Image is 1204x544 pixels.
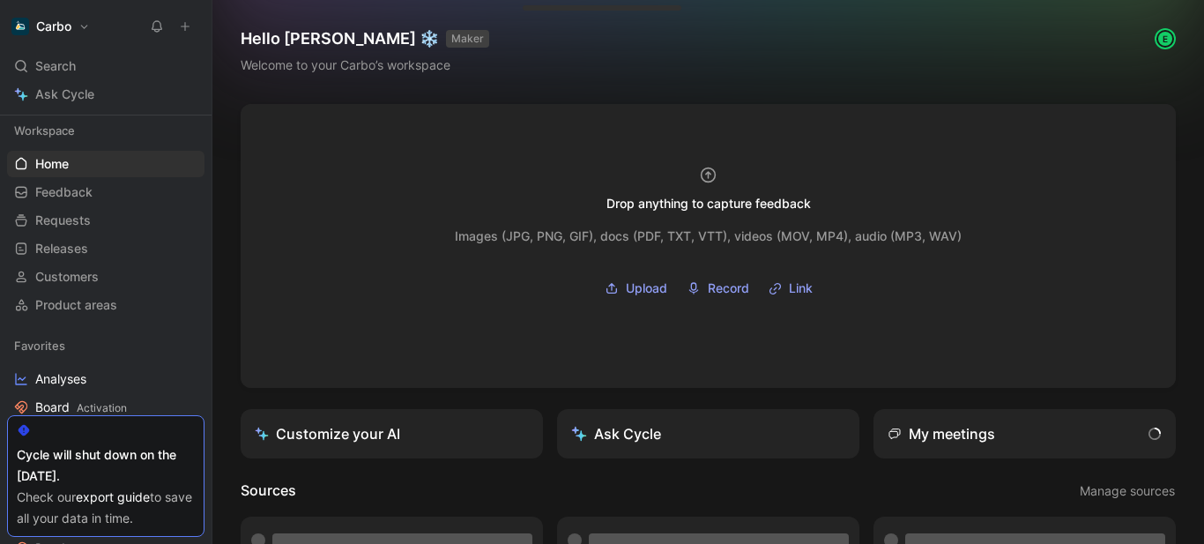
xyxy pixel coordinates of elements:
a: Releases [7,235,204,262]
div: E [1156,30,1174,48]
a: Product areas [7,292,204,318]
span: Home [35,155,69,173]
button: Upload [598,275,673,302]
button: Ask Cycle [557,409,859,458]
span: Favorites [14,337,65,354]
a: Customers [7,264,204,290]
a: Requests [7,207,204,234]
a: Ask Cycle [7,81,204,108]
a: BoardActivation [7,394,204,421]
span: Ask Cycle [35,84,94,105]
div: Search [7,53,204,79]
div: Cycle will shut down on the [DATE]. [17,444,195,487]
span: Activation [77,401,127,414]
a: export guide [76,489,150,504]
span: Search [35,56,76,77]
div: Drop anything to capture feedback [606,193,811,214]
button: Link [762,275,819,302]
div: Welcome to your Carbo’s workspace [241,55,489,76]
div: Workspace [7,117,204,144]
span: Releases [35,240,88,257]
div: Images (JPG, PNG, GIF), docs (PDF, TXT, VTT), videos (MOV, MP4), audio (MP3, WAV) [455,226,962,247]
button: CarboCarbo [7,14,94,39]
span: Analyses [35,370,86,388]
button: MAKER [446,30,489,48]
h1: Carbo [36,19,71,34]
div: Favorites [7,332,204,359]
div: Ask Cycle [571,423,661,444]
a: Analyses [7,366,204,392]
span: Product areas [35,296,117,314]
button: Manage sources [1079,480,1176,503]
span: Record [708,278,749,299]
a: Customize your AI [241,409,543,458]
button: Record [680,275,755,302]
div: Customize your AI [255,423,400,444]
a: Home [7,151,204,177]
div: My meetings [888,423,995,444]
span: Customers [35,268,99,286]
img: Carbo [11,18,29,35]
a: Feedback [7,179,204,205]
span: Feedback [35,183,93,201]
span: Manage sources [1080,481,1175,502]
h1: Hello [PERSON_NAME] ❄️ [241,28,489,49]
div: Check our to save all your data in time. [17,487,195,529]
span: Upload [626,278,667,299]
h2: Sources [241,480,296,503]
span: Workspace [14,122,75,139]
span: Requests [35,212,91,229]
span: Link [789,278,813,299]
span: Board [35,399,127,417]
